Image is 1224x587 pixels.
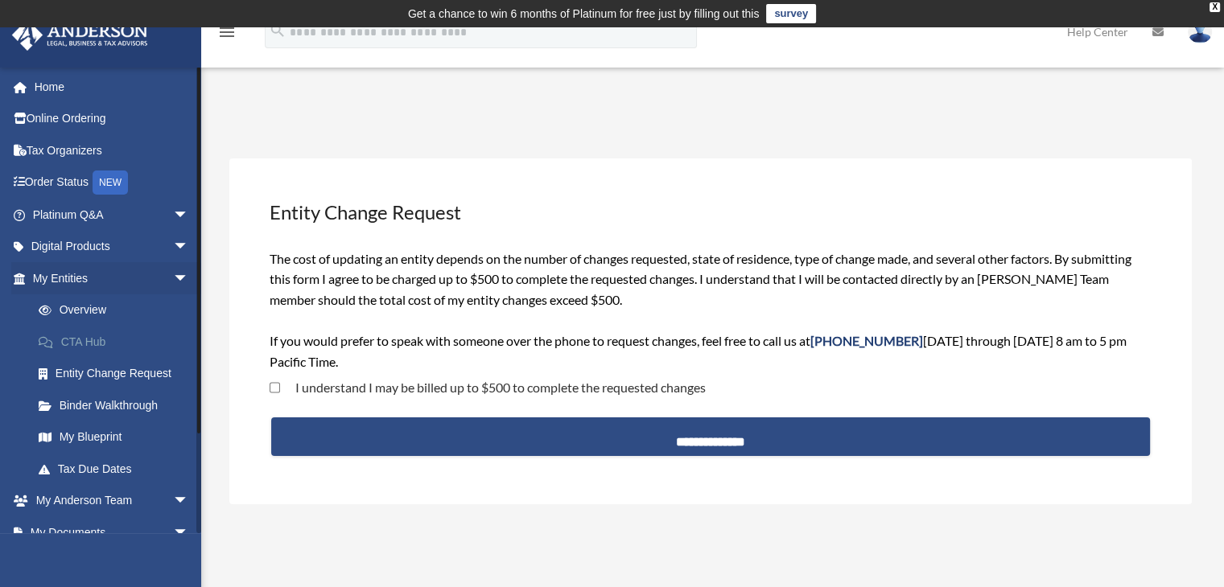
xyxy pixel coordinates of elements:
img: Anderson Advisors Platinum Portal [7,19,153,51]
span: arrow_drop_down [173,199,205,232]
div: Get a chance to win 6 months of Platinum for free just by filling out this [408,4,760,23]
span: arrow_drop_down [173,485,205,518]
img: User Pic [1188,20,1212,43]
a: Online Ordering [11,103,213,135]
a: Digital Productsarrow_drop_down [11,231,213,263]
a: Binder Walkthrough [23,389,213,421]
a: survey [766,4,816,23]
h3: Entity Change Request [268,197,1153,228]
a: menu [217,28,237,42]
span: The cost of updating an entity depends on the number of changes requested, state of residence, ty... [270,251,1131,369]
span: [PHONE_NUMBER] [810,333,923,348]
a: Order StatusNEW [11,166,213,199]
span: arrow_drop_down [173,516,205,549]
label: I understand I may be billed up to $500 to complete the requested changes [280,381,706,394]
i: menu [217,23,237,42]
a: Entity Change Request [23,358,205,390]
a: My Documentsarrow_drop_down [11,516,213,548]
span: arrow_drop_down [173,231,205,264]
a: Home [11,71,213,103]
a: My Anderson Teamarrow_drop_down [11,485,213,517]
div: NEW [93,170,128,195]
a: My Entitiesarrow_drop_down [11,262,213,294]
a: Overview [23,294,213,326]
a: My Blueprint [23,421,213,454]
a: Tax Due Dates [23,453,213,485]
a: Tax Organizers [11,134,213,166]
div: close [1210,2,1220,12]
span: arrow_drop_down [173,262,205,295]
i: search [269,22,286,39]
a: CTA Hub [23,326,213,358]
a: Platinum Q&Aarrow_drop_down [11,199,213,231]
